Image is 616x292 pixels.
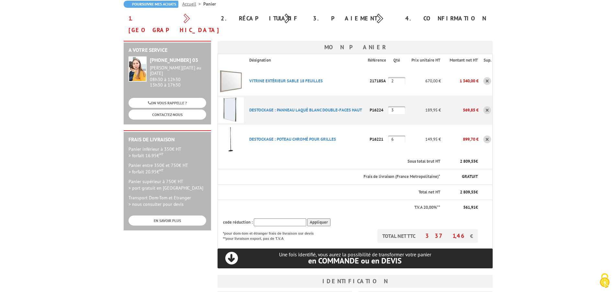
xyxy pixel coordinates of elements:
p: Panier inférieur à 350€ HT [129,146,206,159]
a: Accueil [182,1,203,7]
h3: Mon panier [218,41,493,54]
button: Cookies (fenêtre modale) [593,270,616,292]
span: 561,91 [463,204,476,210]
div: 2. Récapitulatif [216,13,308,24]
span: > nous consulter pour devis [129,201,184,207]
h3: Identification [218,275,493,288]
p: € [446,204,477,211]
span: > forfait 20.95€ [129,169,163,175]
p: 1 340,00 € [441,75,478,87]
div: 08h30 à 12h30 13h30 à 17h30 [150,65,206,88]
p: TOTAL NET TTC € [377,229,478,243]
p: Frais de livraison (France Metropolitaine)* [249,174,440,180]
th: Sous total brut HT [244,154,441,169]
p: P16224 [368,104,388,116]
span: 2 809,55 [460,158,476,164]
th: Désignation [244,54,368,66]
p: Référence [368,57,387,64]
p: 21718SA [368,75,388,87]
a: VITRINE EXTéRIEUR SABLE 18 FEUILLES [249,78,323,84]
p: P16221 [368,134,388,145]
img: Cookies (fenêtre modale) [597,273,613,289]
span: en COMMANDE ou en DEVIS [308,256,402,266]
div: 1. [GEOGRAPHIC_DATA] [124,13,216,36]
p: Prix unitaire HT [411,57,440,64]
h2: Frais de Livraison [129,137,206,143]
a: Poursuivre mes achats [124,1,178,8]
span: > forfait 16.95€ [129,153,163,158]
p: 899,70 € [441,134,478,145]
h2: A votre service [129,47,206,53]
a: DESTOCKAGE : PANNEAU LAQUé BLANC DOUBLE-FACES HAUT [249,107,362,113]
a: ON VOUS RAPPELLE ? [129,98,206,108]
p: 670,00 € [406,75,441,87]
img: VITRINE EXTéRIEUR SABLE 18 FEUILLES [218,68,244,94]
p: Panier supérieur à 750€ HT [129,178,206,191]
p: Une fois identifié, vous aurez la possibilité de transformer votre panier [218,251,493,265]
sup: HT [159,152,163,156]
span: code réduction : [223,219,253,225]
a: CONTACTEZ-NOUS [129,110,206,120]
div: 3. Paiement [308,13,400,24]
img: widget-service.jpg [129,56,147,82]
span: > port gratuit en [GEOGRAPHIC_DATA] [129,185,203,191]
th: Sup. [478,54,492,66]
p: Transport Dom-Tom et Etranger [129,194,206,207]
p: 149,95 € [406,134,441,145]
th: Qté [388,54,406,66]
p: T.V.A 20,00%** [223,204,441,211]
sup: HT [159,168,163,172]
span: 3 371,46 [425,232,470,239]
strong: [PHONE_NUMBER] 03 [150,57,198,63]
input: Appliquer [307,218,330,227]
p: Montant net HT [446,57,477,64]
p: Total net HT [223,189,441,195]
p: Panier entre 350€ et 750€ HT [129,162,206,175]
img: DESTOCKAGE : PANNEAU LAQUé BLANC DOUBLE-FACES HAUT [218,97,244,123]
p: 189,95 € [406,104,441,116]
div: 4. Confirmation [400,13,493,24]
img: DESTOCKAGE : POTEAU CHROMé POUR GRILLES [218,126,244,152]
span: GRATUIT [462,174,478,179]
p: *pour dom-tom et étranger frais de livraison sur devis **pour livraison export, pas de T.V.A [223,229,320,241]
span: 2 809,55 [460,189,476,195]
div: [PERSON_NAME][DATE] au [DATE] [150,65,206,76]
p: € [446,189,477,195]
p: € [446,158,477,165]
li: Panier [203,1,216,7]
p: 569,85 € [441,104,478,116]
a: EN SAVOIR PLUS [129,216,206,226]
a: DESTOCKAGE : POTEAU CHROMé POUR GRILLES [249,136,336,142]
